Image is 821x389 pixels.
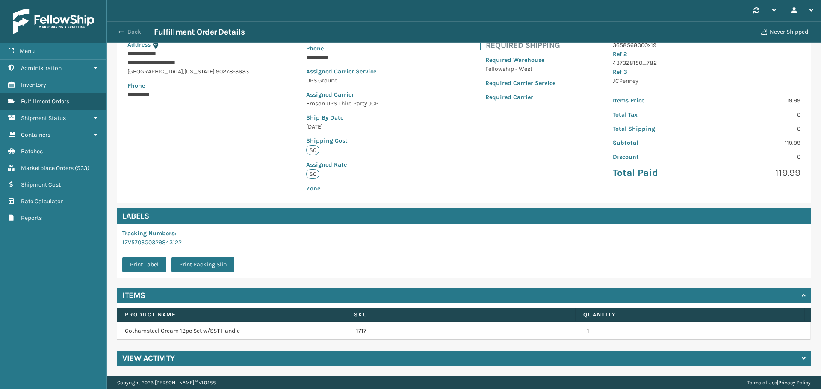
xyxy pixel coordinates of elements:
[127,41,151,48] span: Address
[306,67,428,76] p: Assigned Carrier Service
[13,9,94,34] img: logo
[485,56,555,64] p: Required Warehouse
[115,28,154,36] button: Back
[117,208,811,224] h4: Labels
[747,380,777,386] a: Terms of Use
[613,41,800,50] p: 3658568000x19
[306,160,428,169] p: Assigned Rate
[306,169,319,179] p: $0
[613,96,701,105] p: Items Price
[122,257,166,272] button: Print Label
[117,322,348,340] td: Gothamsteel Cream 12pc Set w/SST Handle
[127,81,249,90] p: Phone
[306,99,428,108] p: Emson UPS Third Party JCP
[184,68,215,75] span: [US_STATE]
[613,152,701,161] p: Discount
[613,58,800,67] p: 437328150_782
[154,27,245,37] h3: Fulfillment Order Details
[21,131,50,138] span: Containers
[21,148,43,155] span: Batches
[21,114,66,122] span: Shipment Status
[127,68,183,75] span: [GEOGRAPHIC_DATA]
[613,167,701,179] p: Total Paid
[712,167,800,179] p: 119.99
[756,23,813,41] button: Never Shipped
[613,138,701,147] p: Subtotal
[485,93,555,102] p: Required Carrier
[122,353,175,363] h4: View Activity
[21,164,74,172] span: Marketplace Orders
[117,376,216,389] p: Copyright 2023 [PERSON_NAME]™ v 1.0.188
[306,90,428,99] p: Assigned Carrier
[485,79,555,88] p: Required Carrier Service
[21,64,62,72] span: Administration
[712,124,800,133] p: 0
[216,68,249,75] span: 90278-3633
[306,76,428,85] p: UPS Ground
[122,239,182,246] a: 1ZV5703G0329843122
[21,198,63,205] span: Rate Calculator
[306,44,428,53] p: Phone
[613,50,800,58] p: Ref 2
[306,145,319,155] p: $0
[712,138,800,147] p: 119.99
[613,124,701,133] p: Total Shipping
[21,98,69,105] span: Fulfillment Orders
[171,257,234,272] button: Print Packing Slip
[761,29,767,35] i: Never Shipped
[21,81,46,88] span: Inventory
[125,311,338,319] label: Product Name
[579,322,811,340] td: 1
[306,184,428,193] p: Zone
[613,67,800,76] p: Ref 3
[747,376,811,389] div: |
[712,152,800,161] p: 0
[21,214,42,222] span: Reports
[613,76,800,85] p: JCPenney
[712,96,800,105] p: 119.99
[306,122,428,131] p: [DATE]
[712,110,800,119] p: 0
[486,40,561,50] h4: Required Shipping
[75,164,89,172] span: ( 533 )
[20,47,35,55] span: Menu
[122,290,145,301] h4: Items
[354,311,567,319] label: SKU
[356,327,366,335] a: 1717
[306,113,428,122] p: Ship By Date
[778,380,811,386] a: Privacy Policy
[485,64,555,73] p: Fellowship - West
[613,110,701,119] p: Total Tax
[183,68,184,75] span: ,
[306,136,428,145] p: Shipping Cost
[122,230,176,237] span: Tracking Numbers :
[583,311,797,319] label: Quantity
[21,181,61,188] span: Shipment Cost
